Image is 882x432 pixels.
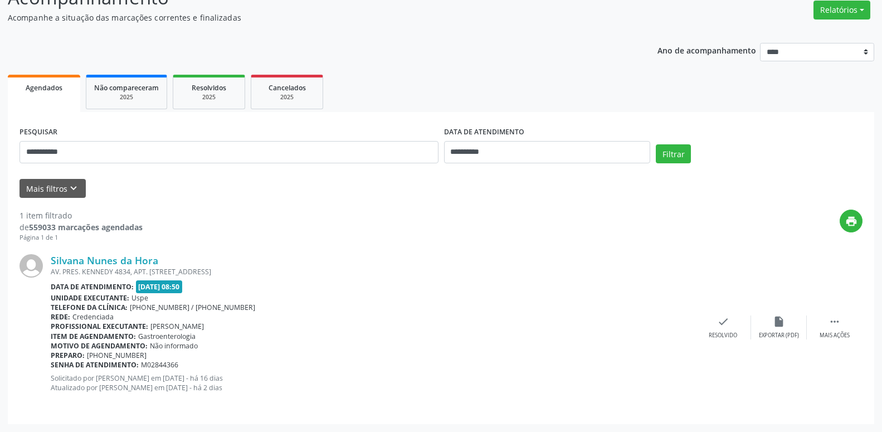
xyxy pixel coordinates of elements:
span: [PHONE_NUMBER] [87,351,147,360]
span: Credenciada [72,312,114,322]
span: M02844366 [141,360,178,370]
i: print [845,215,857,227]
b: Motivo de agendamento: [51,341,148,351]
a: Silvana Nunes da Hora [51,254,158,266]
b: Data de atendimento: [51,282,134,292]
span: [PHONE_NUMBER] / [PHONE_NUMBER] [130,303,255,312]
button: Filtrar [656,144,691,163]
b: Preparo: [51,351,85,360]
b: Senha de atendimento: [51,360,139,370]
span: [PERSON_NAME] [150,322,204,331]
span: [DATE] 08:50 [136,280,183,293]
p: Ano de acompanhamento [657,43,756,57]
div: Página 1 de 1 [20,233,143,242]
span: Não compareceram [94,83,159,93]
span: Gastroenterologia [138,332,196,341]
i: insert_drive_file [773,315,785,328]
p: Acompanhe a situação das marcações correntes e finalizadas [8,12,615,23]
button: Relatórios [813,1,870,20]
b: Profissional executante: [51,322,148,331]
b: Item de agendamento: [51,332,136,341]
button: Mais filtroskeyboard_arrow_down [20,179,86,198]
span: Uspe [131,293,148,303]
img: img [20,254,43,278]
div: 2025 [181,93,237,101]
i:  [829,315,841,328]
i: keyboard_arrow_down [67,182,80,195]
div: Mais ações [820,332,850,339]
button: print [840,210,862,232]
p: Solicitado por [PERSON_NAME] em [DATE] - há 16 dias Atualizado por [PERSON_NAME] em [DATE] - há 2... [51,373,695,392]
b: Unidade executante: [51,293,129,303]
i: check [717,315,729,328]
div: Exportar (PDF) [759,332,799,339]
div: AV. PRES. KENNEDY 4834, APT. [STREET_ADDRESS] [51,267,695,276]
label: DATA DE ATENDIMENTO [444,124,524,141]
label: PESQUISAR [20,124,57,141]
span: Cancelados [269,83,306,93]
span: Não informado [150,341,198,351]
div: 2025 [259,93,315,101]
strong: 559033 marcações agendadas [29,222,143,232]
div: 1 item filtrado [20,210,143,221]
div: 2025 [94,93,159,101]
span: Resolvidos [192,83,226,93]
span: Agendados [26,83,62,93]
div: Resolvido [709,332,737,339]
div: de [20,221,143,233]
b: Rede: [51,312,70,322]
b: Telefone da clínica: [51,303,128,312]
